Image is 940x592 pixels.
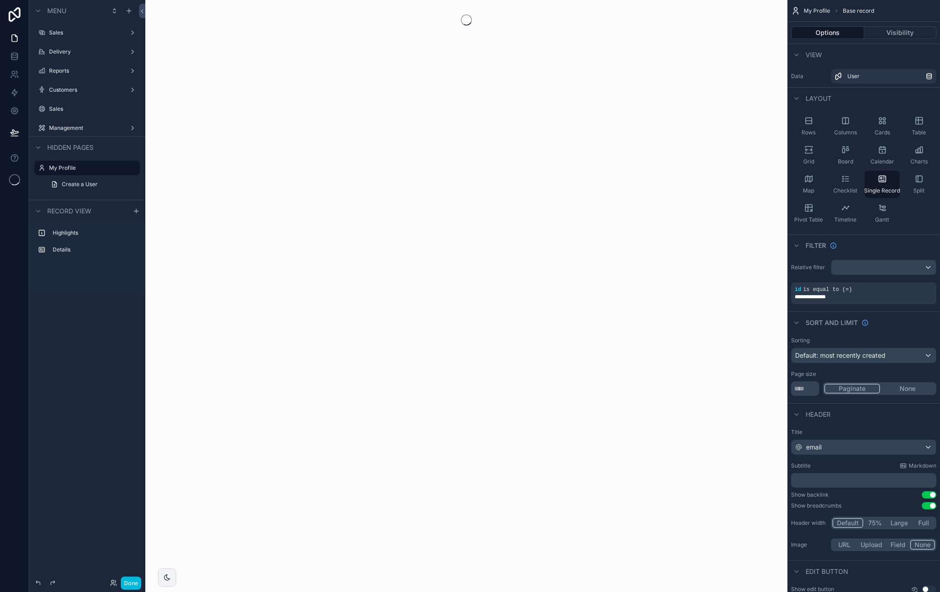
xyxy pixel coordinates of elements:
[49,124,122,132] label: Management
[803,187,814,194] span: Map
[865,142,900,169] button: Calendar
[795,286,801,293] span: id
[791,200,826,227] button: Pivot Table
[834,216,856,223] span: Timeline
[49,86,122,94] label: Customers
[801,129,816,136] span: Rows
[828,142,863,169] button: Board
[886,518,912,528] button: Large
[865,113,900,140] button: Cards
[53,246,133,253] label: Details
[871,158,894,165] span: Calendar
[62,181,98,188] span: Create a User
[913,187,925,194] span: Split
[828,200,863,227] button: Timeline
[791,491,829,498] div: Show backlink
[791,462,811,469] label: Subtitle
[791,519,827,527] label: Header width
[806,443,821,452] span: email
[49,29,122,36] label: Sales
[832,518,863,528] button: Default
[901,142,936,169] button: Charts
[49,105,134,113] label: Sales
[806,318,858,327] span: Sort And Limit
[49,164,134,172] label: My Profile
[791,171,826,198] button: Map
[791,541,827,548] label: Image
[909,462,936,469] span: Markdown
[864,187,900,194] span: Single Record
[803,286,852,293] span: is equal to (=)
[832,540,856,550] button: URL
[791,348,936,363] button: Default: most recently created
[791,502,841,509] div: Show breadcrumbs
[828,171,863,198] button: Checklist
[833,187,857,194] span: Checklist
[875,216,889,223] span: Gantt
[834,129,857,136] span: Columns
[806,410,831,419] span: Header
[791,264,827,271] label: Relative filter
[900,462,936,469] a: Markdown
[831,69,936,84] a: User
[865,171,900,198] button: Single Record
[912,518,935,528] button: Full
[847,73,860,80] span: User
[53,229,133,237] label: Highlights
[791,370,816,378] label: Page size
[806,241,826,250] span: Filter
[791,473,936,488] div: scrollable content
[880,384,935,394] button: None
[791,113,826,140] button: Rows
[791,337,810,344] label: Sorting
[910,540,935,550] button: None
[824,384,880,394] button: Paginate
[804,7,830,15] span: My Profile
[863,518,886,528] button: 75%
[865,200,900,227] button: Gantt
[912,129,926,136] span: Table
[47,143,94,152] span: Hidden pages
[794,216,823,223] span: Pivot Table
[806,94,831,103] span: Layout
[47,207,91,216] span: Record view
[795,351,886,359] span: Default: most recently created
[791,26,864,39] button: Options
[806,50,822,59] span: View
[47,6,66,15] span: Menu
[856,540,886,550] button: Upload
[791,142,826,169] button: Grid
[864,26,937,39] button: Visibility
[901,113,936,140] button: Table
[838,158,853,165] span: Board
[791,73,827,80] label: Data
[910,158,928,165] span: Charts
[828,113,863,140] button: Columns
[886,540,910,550] button: Field
[45,177,140,192] a: Create a User
[875,129,890,136] span: Cards
[791,429,936,436] label: Title
[49,67,122,74] label: Reports
[121,577,141,590] button: Done
[791,439,936,455] button: email
[806,567,848,576] span: Edit button
[843,7,874,15] span: Base record
[49,48,122,55] label: Delivery
[29,222,145,266] div: scrollable content
[803,158,814,165] span: Grid
[901,171,936,198] button: Split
